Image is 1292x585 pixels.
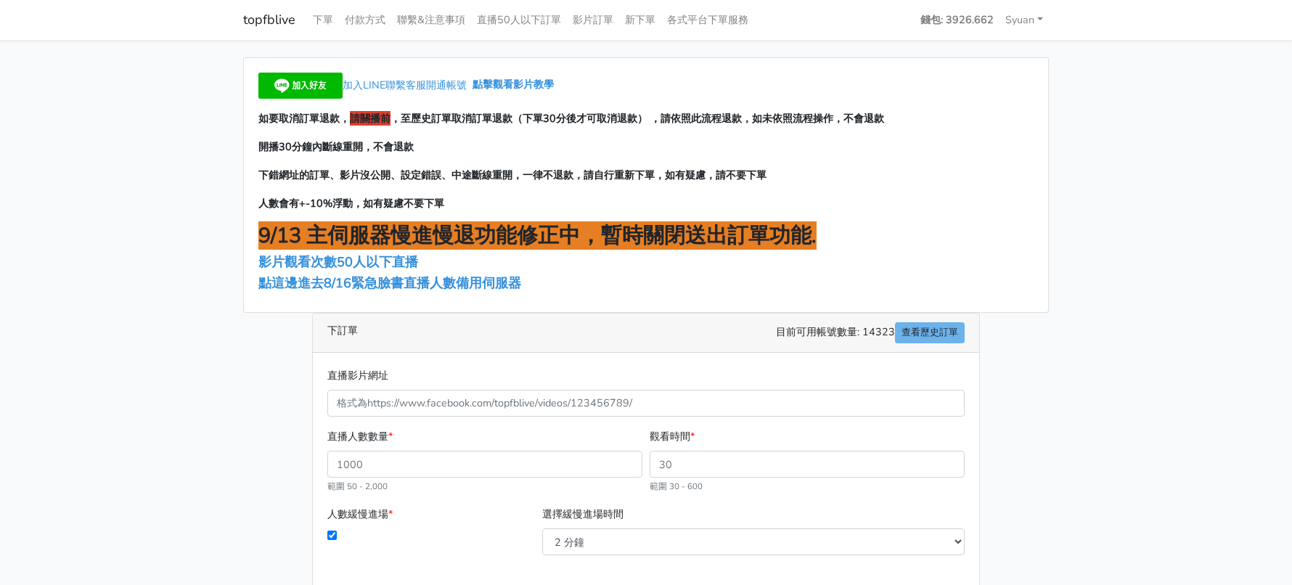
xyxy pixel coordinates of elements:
label: 直播人數數量 [327,428,393,445]
a: 影片訂單 [567,6,619,34]
label: 選擇緩慢進場時間 [542,506,623,523]
a: 影片觀看次數 [258,253,337,271]
span: 50人以下直播 [337,253,418,271]
span: 9/13 主伺服器慢進慢退功能修正中，暫時關閉送出訂單功能. [258,221,817,250]
a: Syuan [999,6,1049,34]
label: 觀看時間 [650,428,695,445]
span: 目前可用帳號數量: 14323 [776,322,965,343]
span: 下錯網址的訂單、影片沒公開、設定錯誤、中途斷線重開，一律不退款，請自行重新下單，如有疑慮，請不要下單 [258,168,766,182]
a: 付款方式 [339,6,391,34]
span: 加入LINE聯繫客服開通帳號 [343,78,467,92]
a: 查看歷史訂單 [895,322,965,343]
a: 錢包: 3926.662 [915,6,999,34]
a: 新下單 [619,6,661,34]
a: 點這邊進去8/16緊急臉書直播人數備用伺服器 [258,274,521,292]
span: 如要取消訂單退款， [258,111,350,126]
a: 聯繫&注意事項 [391,6,471,34]
label: 直播影片網址 [327,367,388,384]
span: 開播30分鐘內斷線重開，不會退款 [258,139,414,154]
a: 下單 [307,6,339,34]
label: 人數緩慢進場 [327,506,393,523]
a: 點擊觀看影片教學 [473,78,554,92]
span: ，至歷史訂單取消訂單退款（下單30分後才可取消退款） ，請依照此流程退款，如未依照流程操作，不會退款 [391,111,884,126]
a: 50人以下直播 [337,253,422,271]
a: 加入LINE聯繫客服開通帳號 [258,78,473,92]
input: 30 [650,451,965,478]
a: 直播50人以下訂單 [471,6,567,34]
div: 下訂單 [313,314,979,353]
small: 範圍 50 - 2,000 [327,480,388,492]
input: 1000 [327,451,642,478]
input: 格式為https://www.facebook.com/topfblive/videos/123456789/ [327,390,965,417]
img: 加入好友 [258,73,343,99]
span: 人數會有+-10%浮動，如有疑慮不要下單 [258,196,444,210]
strong: 錢包: 3926.662 [920,12,994,27]
small: 範圍 30 - 600 [650,480,703,492]
span: 請關播前 [350,111,391,126]
a: 各式平台下單服務 [661,6,754,34]
a: topfblive [243,6,295,34]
